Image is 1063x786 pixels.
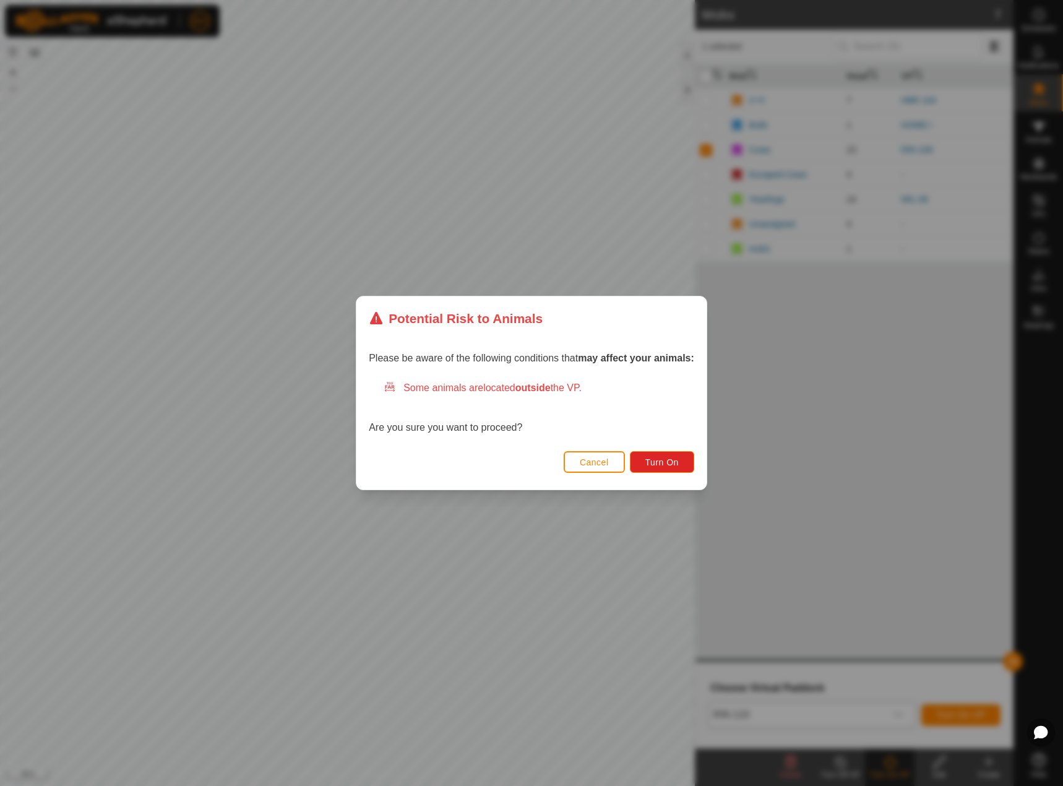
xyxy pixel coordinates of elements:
span: located the VP. [483,382,582,393]
span: Cancel [580,457,609,467]
div: Potential Risk to Animals [369,309,543,328]
span: Turn On [645,457,679,467]
button: Turn On [630,451,694,473]
div: Are you sure you want to proceed? [369,381,694,435]
strong: may affect your animals: [578,353,694,363]
div: Some animals are [384,381,694,395]
button: Cancel [564,451,625,473]
span: Please be aware of the following conditions that [369,353,694,363]
strong: outside [515,382,551,393]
